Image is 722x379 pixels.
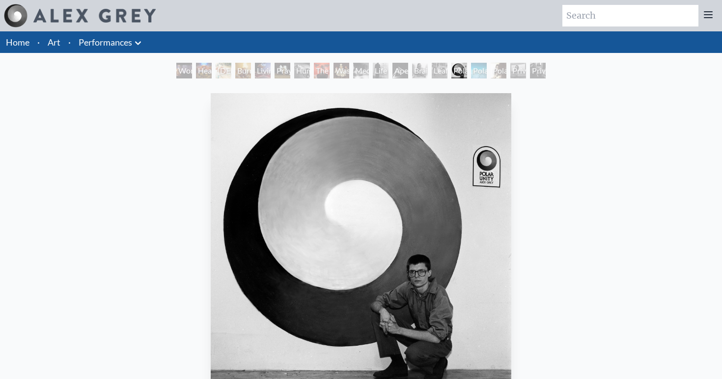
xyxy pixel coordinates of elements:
div: Meditations on Mortality [353,63,369,78]
div: Private Subway [530,63,546,78]
div: Burnt Offering [235,63,251,78]
div: Leaflets [432,63,447,78]
div: Polar Unity [451,63,467,78]
input: Search [562,5,698,26]
a: Home [6,37,29,48]
a: Performances [79,35,132,49]
div: Polarity Works [491,63,506,78]
div: Prayer Wheel [275,63,290,78]
div: World Spirit [176,63,192,78]
div: Wasteland [333,63,349,78]
div: The Beast [314,63,330,78]
div: Human Race [294,63,310,78]
li: · [64,31,75,53]
div: Apex [392,63,408,78]
li: · [33,31,44,53]
div: Brain Sack [412,63,428,78]
div: Living Cross [255,63,271,78]
div: Polar Wandering [471,63,487,78]
div: Heart Net [196,63,212,78]
div: [DEMOGRAPHIC_DATA] [216,63,231,78]
a: Art [48,35,60,49]
div: Private Billboard [510,63,526,78]
div: Life Energy [373,63,389,78]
